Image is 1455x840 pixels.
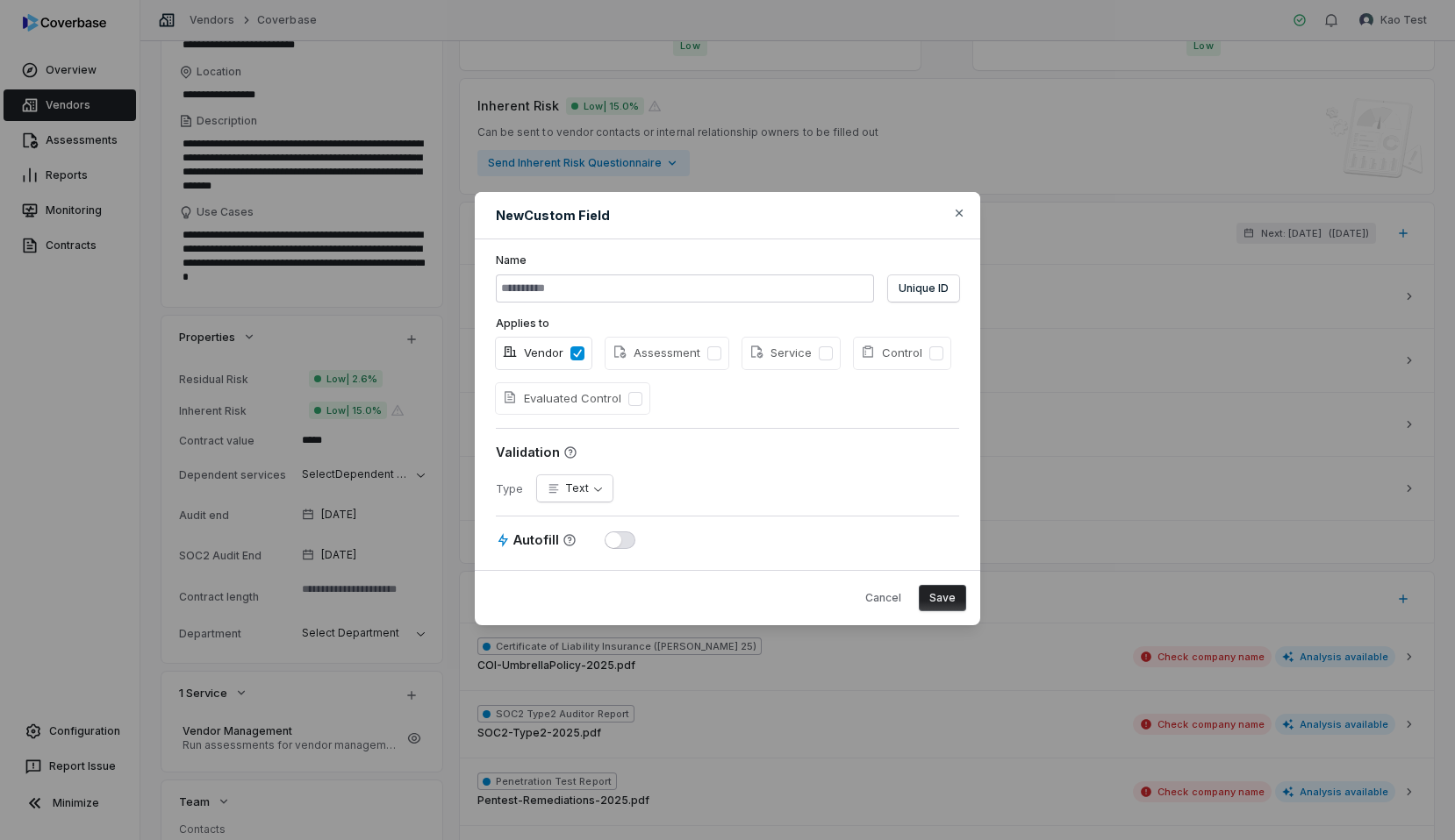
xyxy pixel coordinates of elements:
[496,253,959,267] label: Name
[613,345,700,362] span: Assessment
[513,530,559,549] span: Autofill
[855,585,912,611] button: Cancel
[503,390,621,408] span: Evaluated Control
[496,443,560,461] span: Validation
[919,585,966,611] button: Save
[503,345,563,362] span: Vendor
[496,481,523,496] dt: Type
[628,392,642,406] button: Evaluated Control
[605,531,635,549] button: Autofill
[888,275,959,302] button: Unique ID
[749,345,812,362] span: Service
[570,346,584,360] button: Vendor
[707,346,721,360] button: Assessment
[929,346,943,360] button: Control
[496,206,610,224] span: New Custom Field
[496,317,959,331] label: Applies to
[861,345,922,362] span: Control
[819,346,833,360] button: Service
